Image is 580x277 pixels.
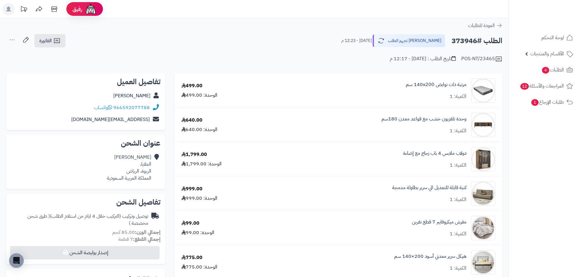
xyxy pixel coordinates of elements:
[181,82,202,89] div: 499.00
[468,22,495,29] span: العودة للطلبات
[530,50,564,58] span: الأقسام والمنتجات
[471,182,495,206] img: 1747810535-1-90x90.jpg
[520,82,564,90] span: المراجعات والأسئلة
[412,219,466,226] a: مفرش ميكروفايبر 7 قطع نفرين
[27,213,148,227] span: ( طرق شحن مخصصة )
[11,78,160,85] h2: تفاصيل العميل
[113,92,150,99] a: [PERSON_NAME]
[94,104,112,111] a: واتساب
[450,230,466,237] div: الكمية: 1
[133,236,160,243] strong: إجمالي القطع:
[181,126,217,133] div: الوحدة: 640.00
[135,229,160,236] strong: إجمالي الوزن:
[531,99,539,106] span: 1
[471,147,495,171] img: 1742132386-110103010021.1-90x90.jpg
[450,265,466,272] div: الكمية: 1
[450,162,466,169] div: الكمية: 1
[471,113,495,137] img: 1738651315-220601011390-90x90.jpg
[390,55,456,62] div: تاريخ الطلب : [DATE] - 12:17 م
[181,117,202,124] div: 640.00
[468,22,502,29] a: العودة للطلبات
[39,37,52,44] span: الفاتورة
[11,199,160,206] h2: تفاصيل الشحن
[471,250,495,275] img: 1754548311-010101030003-90x90.jpg
[341,38,372,44] small: [DATE] - 12:23 م
[10,246,160,259] button: إصدار بوليصة الشحن
[450,93,466,100] div: الكمية: 1
[394,253,466,260] a: هيكل سرير معدني أسود 200×140 سم
[11,140,160,147] h2: عنوان الشحن
[107,154,151,182] div: [PERSON_NAME] العلايا، الربوة، الرياض المملكة العربية السعودية
[452,35,502,47] h2: الطلب #373946
[181,92,217,99] div: الوحدة: 499.00
[181,195,217,202] div: الوحدة: 999.00
[181,229,214,236] div: الوحدة: 99.00
[406,81,466,88] a: مرتبة ذات نوابض 140x200 سم
[373,34,445,47] button: [PERSON_NAME] تجهيز الطلب
[541,33,564,42] span: لوحة التحكم
[450,196,466,203] div: الكمية: 1
[118,236,160,243] small: 7 قطعة
[461,55,502,63] div: POS-NT/23465
[531,98,564,106] span: طلبات الإرجاع
[181,185,202,192] div: 999.00
[512,30,576,45] a: لوحة التحكم
[181,151,207,158] div: 1,799.00
[85,3,97,15] img: ai-face.png
[16,3,31,17] a: تحديثات المنصة
[181,264,217,271] div: الوحدة: 775.00
[471,216,495,240] img: 1752908738-1-90x90.jpg
[471,78,495,103] img: 1702551583-26-90x90.jpg
[381,116,466,123] a: وحدة تلفزيون خشب مع قواعد معدن 180سم
[542,67,550,74] span: 4
[512,95,576,109] a: طلبات الإرجاع1
[539,14,574,26] img: logo-2.png
[181,161,222,168] div: الوحدة: 1,799.00
[34,34,65,47] a: الفاتورة
[11,213,148,227] div: توصيل وتركيب (التركيب خلال 4 ايام من استلام الطلب)
[392,184,466,191] a: كنبة قابلة للتعديل الي سرير بطاولة مدمجة
[541,66,564,74] span: الطلبات
[403,150,466,157] a: دولاب ملابس 4 باب زجاج مع إضاءة
[520,83,529,90] span: 12
[181,220,199,227] div: 99.00
[181,254,202,261] div: 775.00
[71,116,150,123] a: [EMAIL_ADDRESS][DOMAIN_NAME]
[512,63,576,77] a: الطلبات4
[113,104,150,111] a: 966592077788
[512,79,576,93] a: المراجعات والأسئلة12
[72,5,82,13] span: رفيق
[9,253,24,268] div: Open Intercom Messenger
[450,127,466,134] div: الكمية: 1
[112,229,160,236] small: 85.00 كجم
